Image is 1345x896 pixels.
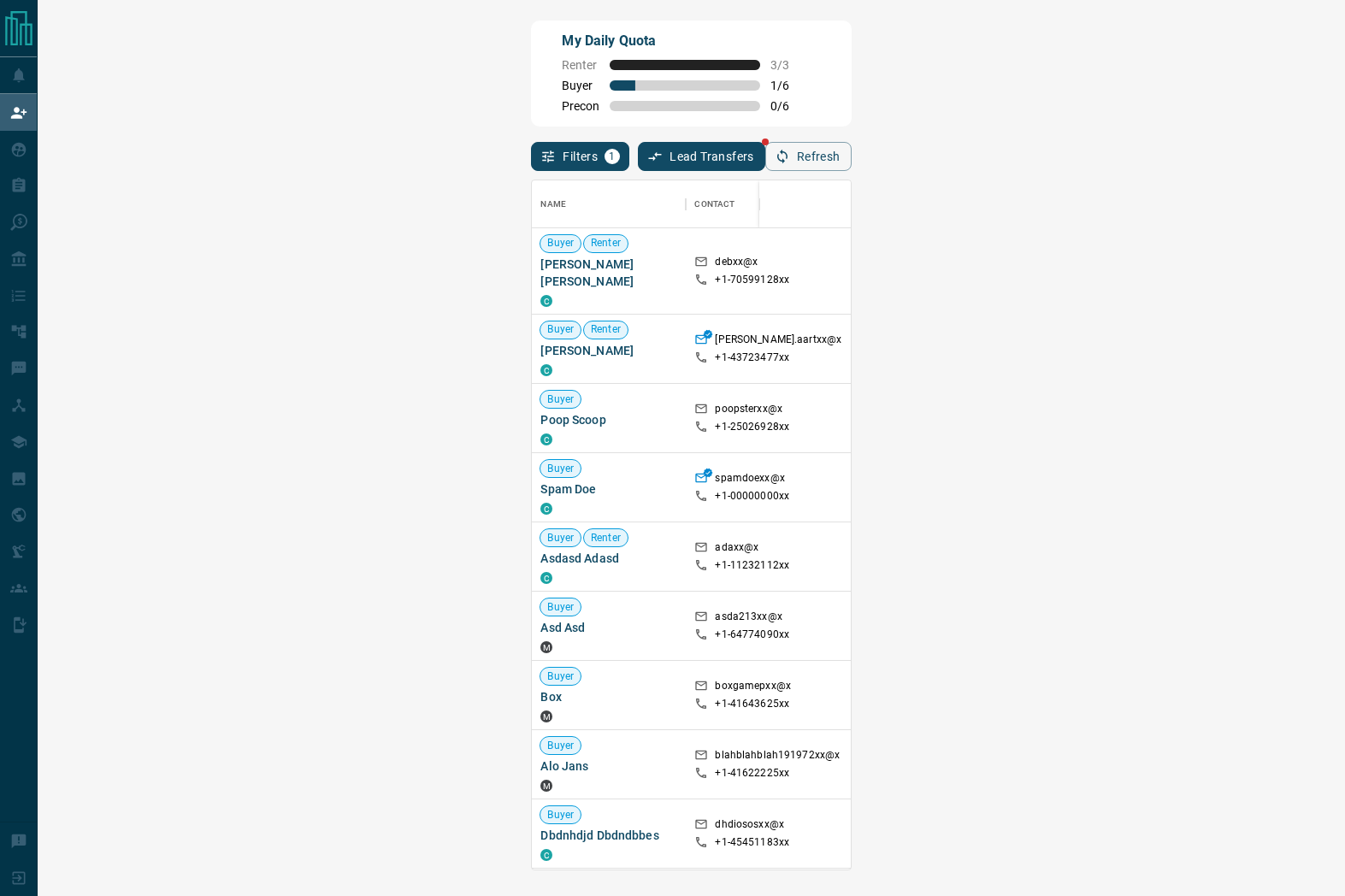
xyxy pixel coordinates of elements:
p: dhdiososxx@x [715,817,784,835]
span: Asdasd Adasd [540,550,677,567]
div: condos.ca [540,433,552,445]
div: Contact [694,180,734,228]
span: Poop Scoop [540,411,677,428]
p: asda213xx@x [715,610,782,628]
span: 1 / 6 [770,79,808,92]
button: Refresh [765,142,852,171]
span: Buyer [540,600,581,615]
div: mrloft.ca [540,710,552,722]
span: Dbdnhdjd Dbdndbbes [540,827,677,844]
span: 0 / 6 [770,99,808,113]
p: +1- 25026928xx [715,420,789,434]
p: poopsterxx@x [715,402,782,420]
p: adaxx@x [715,540,758,558]
p: +1- 11232112xx [715,558,789,573]
span: 1 [606,150,618,162]
span: Asd Asd [540,619,677,636]
div: condos.ca [540,364,552,376]
span: [PERSON_NAME] [540,342,677,359]
span: Buyer [540,808,581,822]
span: Renter [584,236,628,251]
span: Buyer [540,322,581,337]
span: [PERSON_NAME] [PERSON_NAME] [540,256,677,290]
p: +1- 00000000xx [715,489,789,504]
span: Buyer [540,392,581,407]
span: Box [540,688,677,705]
div: Name [532,180,686,228]
p: +1- 45451183xx [715,835,789,850]
p: [PERSON_NAME].aartxx@x [715,333,841,351]
span: 3 / 3 [770,58,808,72]
span: Buyer [540,462,581,476]
div: mrloft.ca [540,641,552,653]
p: My Daily Quota [562,31,808,51]
span: Buyer [562,79,599,92]
span: Renter [584,322,628,337]
p: +1- 41622225xx [715,766,789,781]
span: Alo Jans [540,757,677,775]
p: debxx@x [715,255,758,273]
span: Buyer [540,739,581,753]
span: Renter [562,58,599,72]
button: Filters1 [531,142,629,171]
p: +1- 41643625xx [715,697,789,711]
span: Buyer [540,669,581,684]
span: Buyer [540,531,581,545]
div: condos.ca [540,849,552,861]
button: Lead Transfers [638,142,765,171]
div: condos.ca [540,295,552,307]
p: +1- 43723477xx [715,351,789,365]
div: mrloft.ca [540,780,552,792]
span: Renter [584,531,628,545]
span: Buyer [540,236,581,251]
div: Name [540,180,566,228]
div: condos.ca [540,572,552,584]
p: blahblahblah191972xx@x [715,748,840,766]
span: Spam Doe [540,480,677,498]
span: Precon [562,99,599,113]
p: +1- 64774090xx [715,628,789,642]
p: boxgamepxx@x [715,679,791,697]
div: condos.ca [540,503,552,515]
p: +1- 70599128xx [715,273,789,287]
p: spamdoexx@x [715,471,784,489]
div: Contact [686,180,823,228]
